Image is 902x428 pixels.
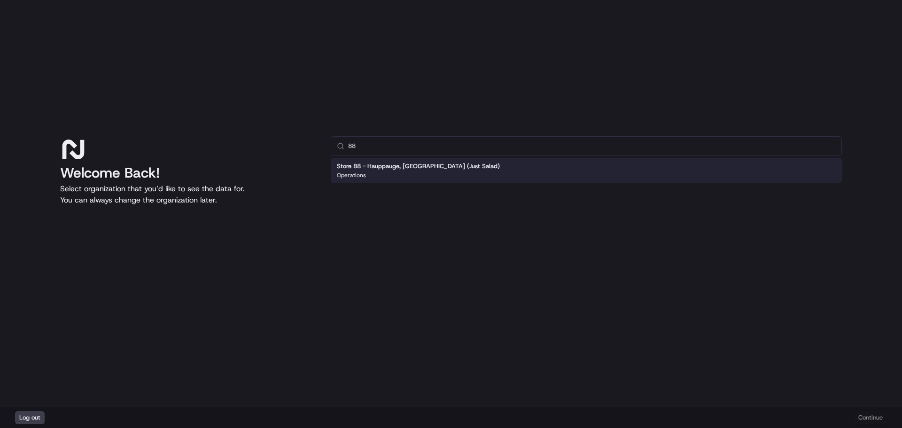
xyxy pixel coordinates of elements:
h1: Welcome Back! [60,164,316,181]
p: Operations [337,171,366,179]
div: Suggestions [331,156,842,185]
button: Log out [15,411,45,424]
p: Select organization that you’d like to see the data for. You can always change the organization l... [60,183,316,206]
h2: Store 88 - Hauppauge, [GEOGRAPHIC_DATA] (Just Salad) [337,162,500,171]
input: Type to search... [348,137,836,156]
